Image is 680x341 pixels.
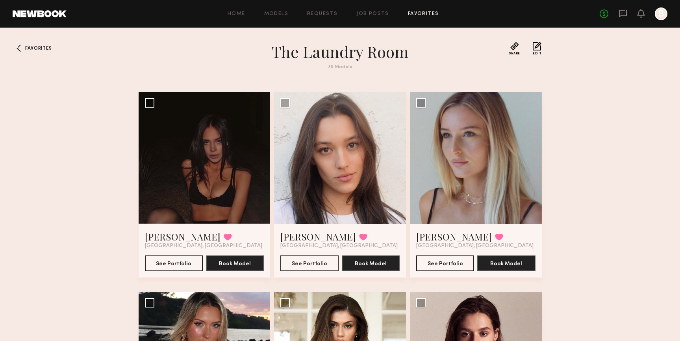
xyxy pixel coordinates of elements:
button: Book Model [342,255,400,271]
h1: The laundry Room [198,42,482,61]
a: [PERSON_NAME] [145,230,220,243]
span: [GEOGRAPHIC_DATA], [GEOGRAPHIC_DATA] [280,243,398,249]
a: Book Model [477,260,535,266]
button: Share [509,42,520,55]
span: [GEOGRAPHIC_DATA], [GEOGRAPHIC_DATA] [416,243,534,249]
a: Favorites [13,42,25,54]
a: [PERSON_NAME] [280,230,356,243]
a: Favorites [408,11,439,17]
button: See Portfolio [416,255,474,271]
span: Favorites [25,46,52,51]
a: [PERSON_NAME] [416,230,492,243]
a: Job Posts [356,11,389,17]
a: Book Model [342,260,400,266]
button: Edit [533,42,541,55]
a: B [655,7,667,20]
span: [GEOGRAPHIC_DATA], [GEOGRAPHIC_DATA] [145,243,262,249]
div: 35 Models [198,65,482,70]
span: Share [509,52,520,55]
a: Home [228,11,245,17]
button: See Portfolio [145,255,203,271]
button: Book Model [206,255,264,271]
span: Edit [533,52,541,55]
a: Models [264,11,288,17]
a: Book Model [206,260,264,266]
button: Book Model [477,255,535,271]
a: Requests [307,11,337,17]
button: See Portfolio [280,255,338,271]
